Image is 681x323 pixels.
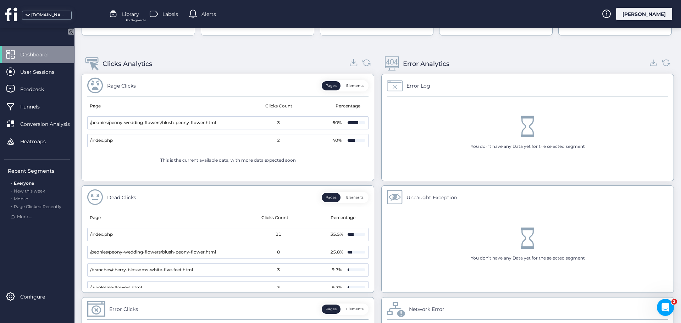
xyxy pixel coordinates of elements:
span: 8 [277,249,280,256]
div: 60% [330,119,344,126]
button: Elements [342,81,367,90]
div: Error Analytics [403,59,449,69]
div: Rage Clicks [107,82,136,90]
span: User Sessions [20,68,65,76]
span: . [11,179,12,186]
span: /branches/cherry-blossoms-white-five-feet.html [90,267,193,273]
div: Recent Segments [8,167,70,175]
div: [DOMAIN_NAME] [31,12,67,18]
div: This is the current available data, with more data expected soon [160,157,296,164]
div: Clicks Analytics [103,59,152,69]
div: Error Clicks [109,305,138,313]
span: Mobile [14,196,28,201]
span: . [11,195,12,201]
span: More ... [17,213,32,220]
mat-header-cell: Page [87,208,226,228]
mat-header-cell: Percentage [325,208,364,228]
div: Uncaught Exception [406,194,457,201]
span: /index.php [90,231,113,238]
mat-header-cell: Percentage [330,96,369,116]
span: 11 [276,231,281,238]
div: [PERSON_NAME] [616,8,672,20]
span: 3 [277,119,280,126]
span: 2 [671,299,677,305]
button: Pages [322,81,340,90]
div: Error Log [406,82,430,90]
span: Configure [20,293,56,301]
div: Network Error [409,305,444,313]
span: . [11,187,12,194]
span: 3 [277,284,280,291]
span: Heatmaps [20,138,56,145]
div: 9.7% [330,267,344,273]
button: Pages [322,193,340,202]
button: Elements [342,305,367,314]
span: /index.php [90,137,113,144]
div: You don’t have any Data yet for the selected segment [471,255,585,262]
span: Labels [162,10,178,18]
span: New this week [14,188,45,194]
span: Alerts [201,10,216,18]
button: Pages [322,305,340,314]
span: For Segments [126,18,146,23]
span: . [11,202,12,209]
div: 25.8% [330,249,344,256]
span: /wholesale-flowers.html [90,284,142,291]
span: Dashboard [20,51,58,59]
span: Funnels [20,103,50,111]
span: 2 [277,137,280,144]
span: Library [122,10,139,18]
div: 35.5% [330,231,344,238]
mat-header-cell: Clicks Count [228,96,330,116]
span: 3 [277,267,280,273]
span: Rage Clicked Recently [14,204,61,209]
span: Feedback [20,85,55,93]
span: Conversion Analysis [20,120,81,128]
span: /peonies/peony-wedding-flowers/blush-peony-flower.html [90,249,216,256]
span: Everyone [14,180,34,186]
div: 40% [330,137,344,144]
div: You don’t have any Data yet for the selected segment [471,143,585,150]
span: /peonies/peony-wedding-flowers/blush-peony-flower.html [90,119,216,126]
div: 9.7% [330,284,344,291]
div: Dead Clicks [107,194,136,201]
mat-header-cell: Page [87,96,228,116]
button: Elements [342,193,367,202]
mat-header-cell: Clicks Count [226,208,325,228]
iframe: Intercom live chat [657,299,674,316]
